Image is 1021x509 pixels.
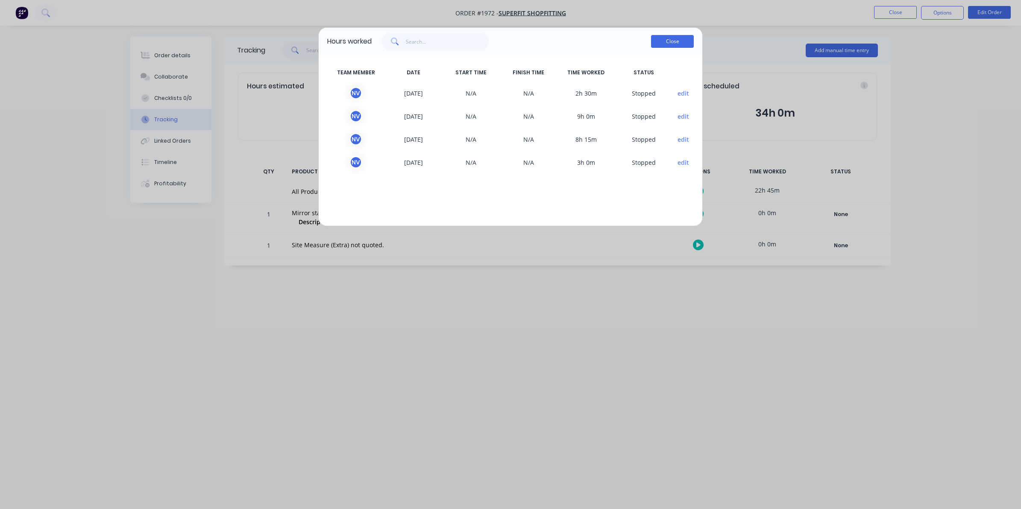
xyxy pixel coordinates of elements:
span: N/A [442,133,500,146]
span: START TIME [442,69,500,76]
span: [DATE] [385,133,443,146]
span: N/A [500,110,557,123]
span: N/A [500,133,557,146]
input: Search... [406,33,489,50]
span: 9h 0m [557,110,615,123]
button: Close [651,35,694,48]
button: edit [678,135,689,144]
span: S topped [615,110,672,123]
button: edit [678,89,689,98]
span: S topped [615,133,672,146]
span: S topped [615,156,672,169]
span: N/A [500,87,557,99]
div: Hours worked [327,36,372,47]
span: 8h 15m [557,133,615,146]
span: N/A [442,110,500,123]
span: [DATE] [385,87,443,99]
span: 2h 30m [557,87,615,99]
div: N V [349,133,362,146]
span: TIME WORKED [557,69,615,76]
span: 3h 0m [557,156,615,169]
span: DATE [385,69,443,76]
div: N V [349,110,362,123]
button: edit [678,112,689,121]
span: N/A [442,156,500,169]
div: N V [349,87,362,99]
span: [DATE] [385,156,443,169]
span: [DATE] [385,110,443,123]
span: FINISH TIME [500,69,557,76]
span: N/A [442,87,500,99]
span: S topped [615,87,672,99]
button: edit [678,158,689,167]
span: TEAM MEMBER [327,69,385,76]
div: N V [349,156,362,169]
span: STATUS [615,69,672,76]
span: N/A [500,156,557,169]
